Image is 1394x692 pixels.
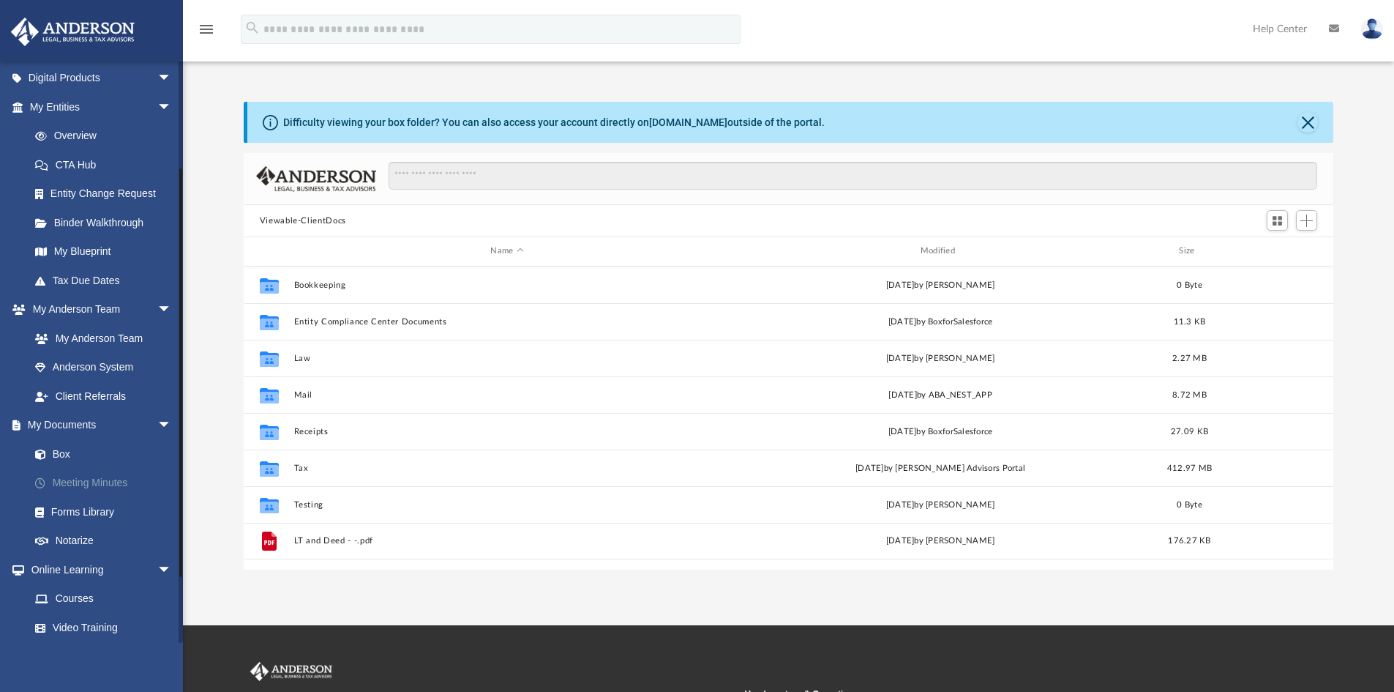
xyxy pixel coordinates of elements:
img: Anderson Advisors Platinum Portal [7,18,139,46]
a: My Blueprint [20,237,187,267]
button: Testing [293,500,720,510]
a: Box [20,439,187,469]
button: Add [1296,210,1318,231]
button: Law [293,354,720,363]
a: Forms Library [20,497,187,527]
span: 27.09 KB [1171,427,1208,435]
span: 11.3 KB [1173,317,1205,325]
div: id [1225,245,1327,258]
a: Courses [20,584,187,614]
a: Video Training [20,613,179,642]
div: Name [293,245,720,258]
div: id [250,245,287,258]
button: Entity Compliance Center Documents [293,317,720,327]
a: Entity Change Request [20,179,194,209]
button: Receipts [293,427,720,436]
button: Tax [293,464,720,473]
span: arrow_drop_down [157,411,187,441]
a: Overview [20,122,194,151]
span: arrow_drop_down [157,64,187,94]
input: Search files and folders [389,162,1317,190]
div: [DATE] by BoxforSalesforce [727,425,1153,438]
span: arrow_drop_down [157,92,187,122]
button: Close [1297,112,1318,133]
a: Digital Productsarrow_drop_down [10,64,194,93]
a: Notarize [20,527,194,556]
div: Modified [727,245,1154,258]
a: My Entitiesarrow_drop_down [10,92,194,122]
div: [DATE] by ABA_NEST_APP [727,388,1153,401]
div: [DATE] by [PERSON_NAME] [727,535,1153,548]
div: grid [244,267,1334,570]
a: Client Referrals [20,382,187,411]
a: My Anderson Team [20,324,179,353]
span: arrow_drop_down [157,295,187,325]
i: search [244,20,261,36]
a: Online Learningarrow_drop_down [10,555,187,584]
div: [DATE] by [PERSON_NAME] [727,278,1153,291]
span: 0 Byte [1177,280,1202,289]
span: 412.97 MB [1167,464,1212,472]
img: User Pic [1361,18,1383,40]
button: Mail [293,390,720,400]
a: My Documentsarrow_drop_down [10,411,194,440]
span: 176.27 KB [1168,537,1210,545]
div: [DATE] by BoxforSalesforce [727,315,1153,328]
a: Binder Walkthrough [20,208,194,237]
a: menu [198,28,215,38]
div: Size [1160,245,1218,258]
a: Tax Due Dates [20,266,194,295]
div: [DATE] by [PERSON_NAME] [727,498,1153,511]
span: 2.27 MB [1172,354,1207,362]
a: Resources [20,642,187,671]
button: LT and Deed - -.pdf [293,536,720,546]
i: menu [198,21,215,38]
span: 0 Byte [1177,500,1202,508]
img: Anderson Advisors Platinum Portal [247,662,335,681]
a: CTA Hub [20,150,194,179]
a: Anderson System [20,353,187,382]
button: Bookkeeping [293,280,720,290]
button: Switch to Grid View [1267,210,1289,231]
a: Meeting Minutes [20,469,194,498]
a: My Anderson Teamarrow_drop_down [10,295,187,324]
a: [DOMAIN_NAME] [649,116,727,128]
span: arrow_drop_down [157,555,187,585]
button: Viewable-ClientDocs [260,215,346,228]
div: [DATE] by [PERSON_NAME] Advisors Portal [727,461,1153,475]
span: 8.72 MB [1172,390,1207,398]
div: [DATE] by [PERSON_NAME] [727,351,1153,365]
div: Difficulty viewing your box folder? You can also access your account directly on outside of the p... [283,115,825,130]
